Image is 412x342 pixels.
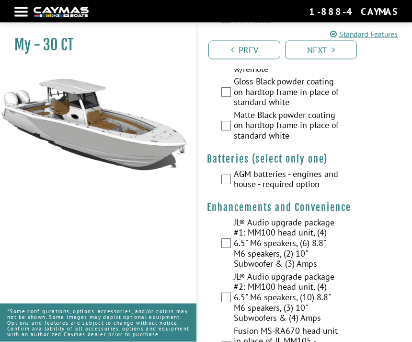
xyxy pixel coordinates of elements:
[234,169,340,192] label: AGM batteries - engines and house - required option
[234,272,340,326] label: JL® Audio upgrade package #2: MM100 head unit, (4) 6.5" M6 speakers, (10) 8.8" M6 speakers, (3) 1...
[234,110,340,144] label: Matte Black powder coating on hardtop frame in place of standard white
[309,5,398,18] div: 1-888-4CAYMAS
[34,7,89,17] img: white-logo-c9c8dbefe5ff5ceceb0f0178aa75bf4bb51f6bca0971e226c86eb53dfe498488.png
[207,202,402,214] h4: Enhancements and Convenience
[14,36,172,54] h1: My - 30 CT
[207,153,402,165] h4: Batteries (select only one)
[234,218,340,272] label: JL® Audio upgrade package #1: MM100 head unit, (4) 6.5" M6 speakers, (6) 8.8" M6 speakers, (2) 10...
[285,41,357,59] a: Next
[234,77,340,110] label: Gloss Black powder coating on hardtop frame in place of standard white
[7,304,189,342] p: *Some configurations, options, accessories, and/or colors may not be shown. Some images may depic...
[330,28,398,40] a: Standard Features
[206,39,412,59] ul: Pagination
[208,41,280,59] a: Prev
